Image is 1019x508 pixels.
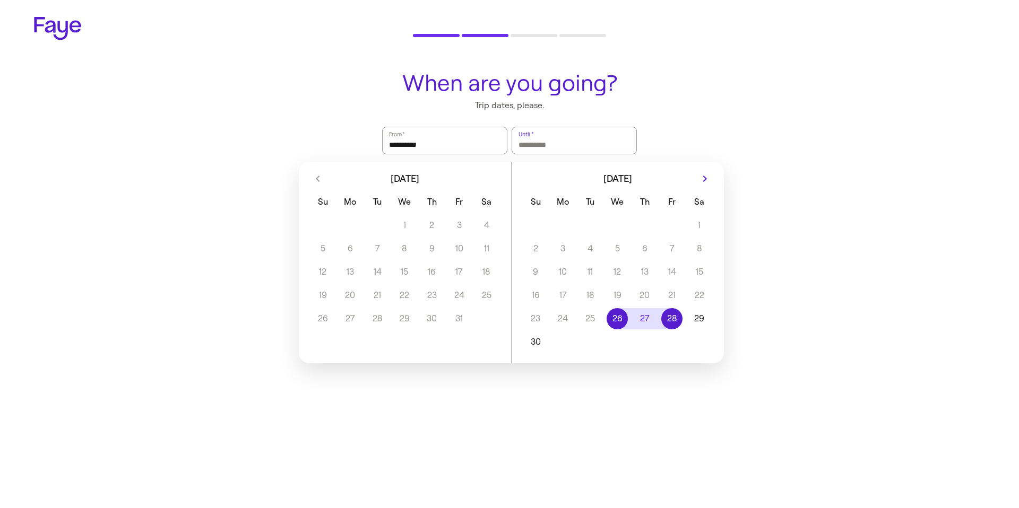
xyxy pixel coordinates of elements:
[365,191,390,213] span: Tuesday
[686,308,713,329] button: 29
[550,191,575,213] span: Monday
[391,174,419,183] span: [DATE]
[447,191,472,213] span: Friday
[517,129,534,139] label: Until
[577,191,602,213] span: Tuesday
[419,191,444,213] span: Thursday
[523,191,548,213] span: Sunday
[388,129,405,139] label: From
[522,331,549,353] button: 30
[310,191,335,213] span: Sunday
[338,191,362,213] span: Monday
[605,191,630,213] span: Wednesday
[376,100,643,111] p: Trip dates, please.
[631,308,658,329] button: 27
[376,71,643,95] h1: When are you going?
[603,174,632,183] span: [DATE]
[632,191,657,213] span: Thursday
[604,308,631,329] button: 26
[660,191,685,213] span: Friday
[392,191,417,213] span: Wednesday
[659,308,686,329] button: 28
[474,191,499,213] span: Saturday
[696,170,713,187] button: Next month
[687,191,712,213] span: Saturday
